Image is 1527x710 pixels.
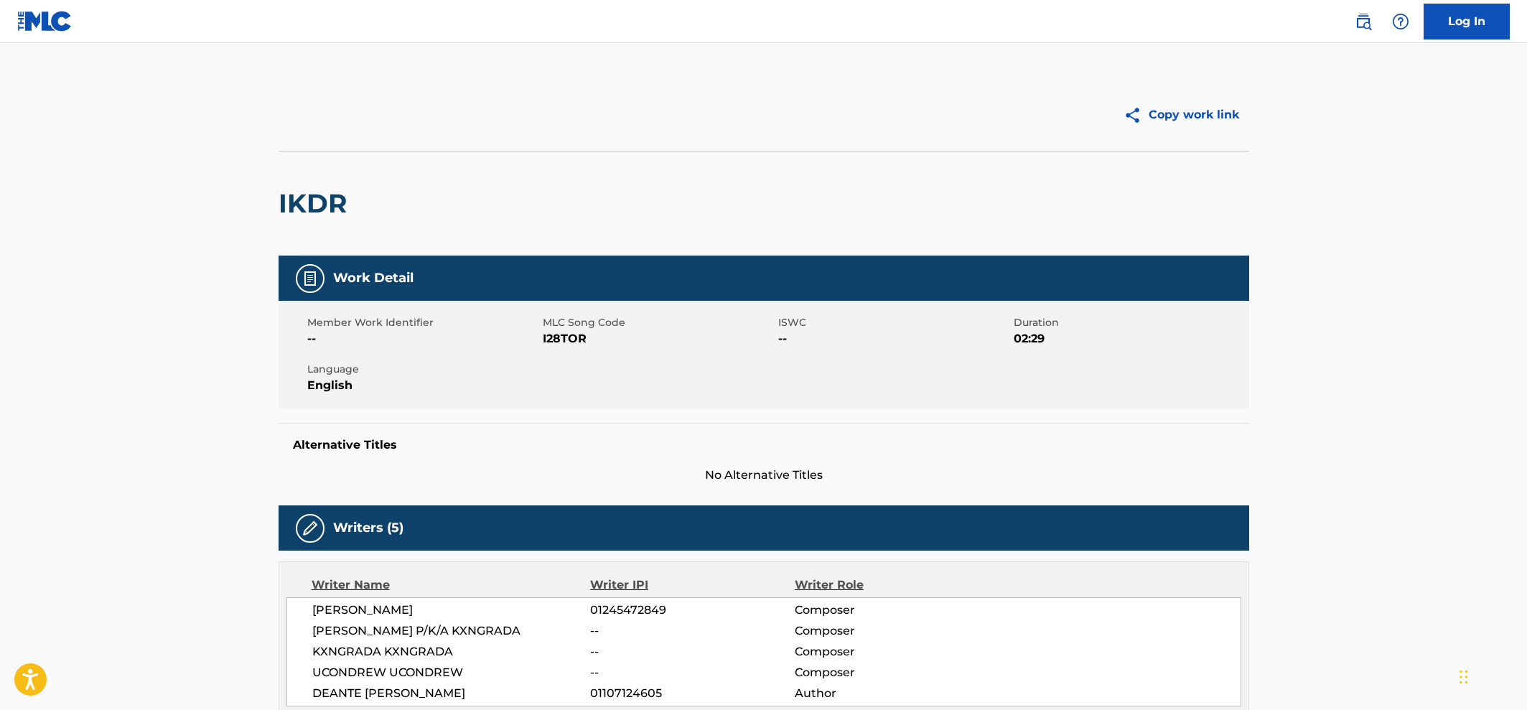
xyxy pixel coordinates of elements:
a: Public Search [1349,7,1378,36]
span: -- [778,330,1010,347]
span: [PERSON_NAME] [312,602,591,619]
span: Member Work Identifier [307,315,539,330]
span: UCONDREW UCONDREW [312,664,591,681]
span: ISWC [778,315,1010,330]
span: KXNGRADA KXNGRADA [312,643,591,660]
img: Copy work link [1124,106,1149,124]
h5: Writers (5) [333,520,403,536]
span: -- [590,622,794,640]
span: I28TOR [543,330,775,347]
div: Writer IPI [590,576,795,594]
span: No Alternative Titles [279,467,1249,484]
img: MLC Logo [17,11,73,32]
span: -- [590,664,794,681]
h5: Work Detail [333,270,414,286]
span: -- [590,643,794,660]
span: MLC Song Code [543,315,775,330]
span: Composer [795,622,981,640]
span: Duration [1014,315,1246,330]
span: -- [307,330,539,347]
img: Work Detail [302,270,319,287]
span: 02:29 [1014,330,1246,347]
div: Writer Role [795,576,981,594]
img: help [1392,13,1409,30]
div: Help [1386,7,1415,36]
span: [PERSON_NAME] P/K/A KXNGRADA [312,622,591,640]
span: Composer [795,643,981,660]
span: Composer [795,602,981,619]
span: DEANTE [PERSON_NAME] [312,685,591,702]
h5: Alternative Titles [293,438,1235,452]
h2: IKDR [279,187,354,220]
img: Writers [302,520,319,537]
img: search [1355,13,1372,30]
span: Language [307,362,539,377]
button: Copy work link [1113,97,1249,133]
div: Drag [1460,655,1468,699]
span: Composer [795,664,981,681]
span: Author [795,685,981,702]
span: 01245472849 [590,602,794,619]
div: Writer Name [312,576,591,594]
span: 01107124605 [590,685,794,702]
span: English [307,377,539,394]
iframe: Chat Widget [1455,641,1527,710]
a: Log In [1424,4,1510,39]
